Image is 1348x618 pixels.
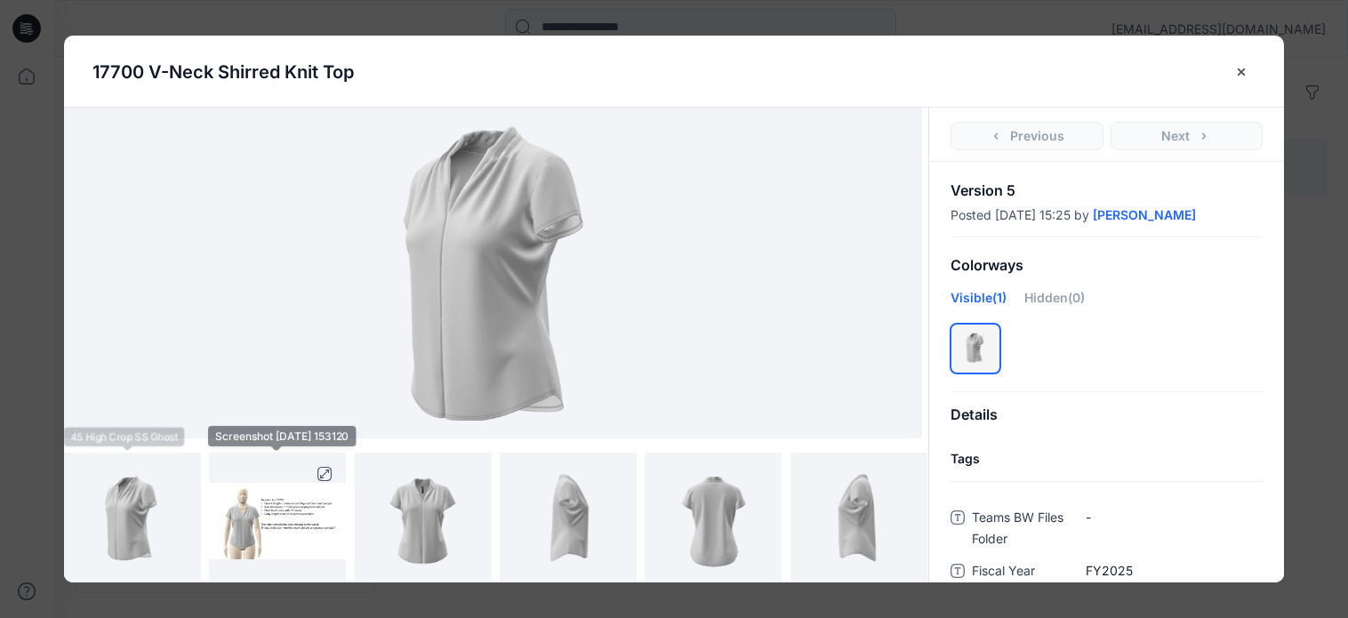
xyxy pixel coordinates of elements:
img: Screenshot 2025-09-26 153120 [209,483,346,558]
span: Fiscal Year [972,560,1079,585]
img: 17700 Revised Styling 9-26-2025 shorter neckline [218,108,769,438]
button: close-btn [1228,58,1256,86]
p: 17700 V-Neck Shirred Knit Top [92,59,354,85]
div: Visible (1) [951,288,1007,320]
img: Front High Crop SS Ghost [368,453,477,590]
a: [PERSON_NAME] [1093,208,1196,222]
img: Right High Crop Ghost [513,453,622,590]
button: full screen [310,460,339,488]
div: Colorway 1 [951,324,1000,373]
div: Details [929,392,1284,437]
span: - [1086,508,1263,526]
div: Posted [DATE] 15:25 by [951,208,1263,222]
span: FY2025 [1086,561,1263,580]
div: Colorways [929,243,1284,288]
img: Back High Crop SS Ghost [659,453,768,590]
div: Hidden (0) [1024,288,1085,320]
img: 45 High Crop SS Ghost [77,453,187,590]
span: Teams BW Files Folder [972,507,1079,550]
img: Left High Crop Ghost [804,453,913,590]
h4: Tags [929,452,1284,467]
p: Version 5 [951,183,1263,197]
